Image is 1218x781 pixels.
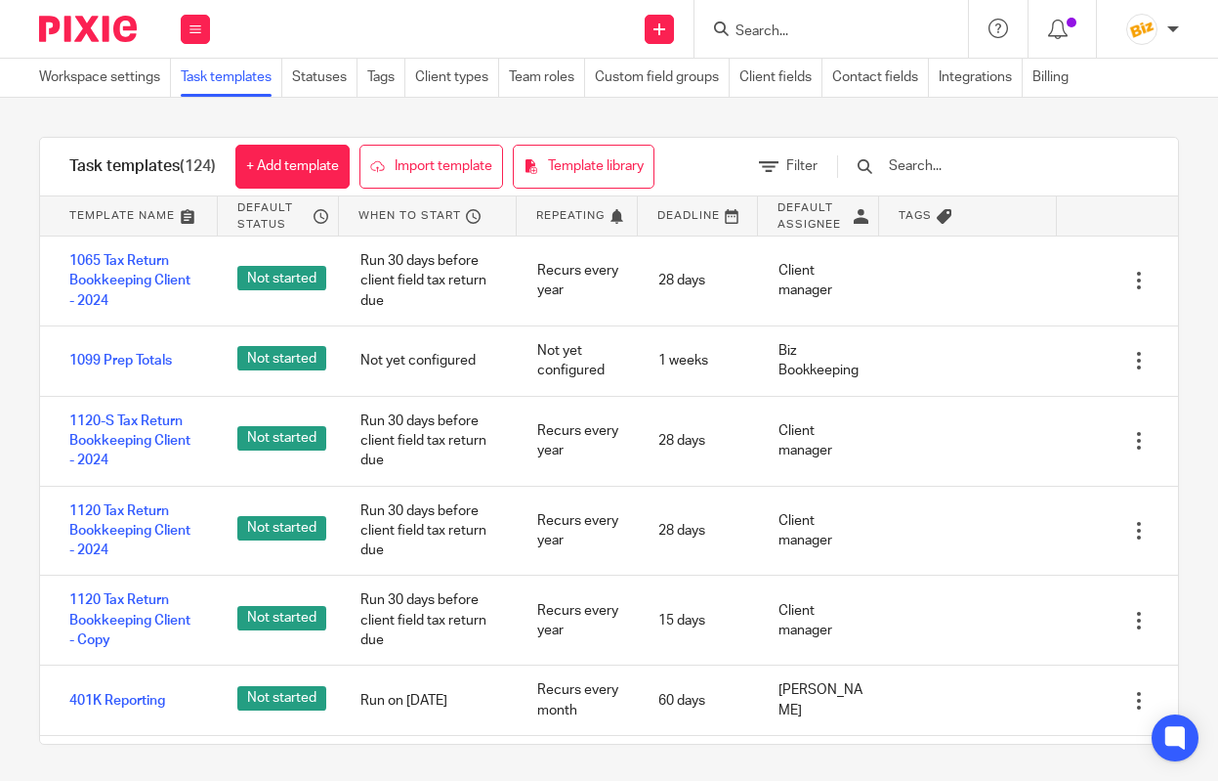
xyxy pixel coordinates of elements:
[657,207,720,224] span: Deadline
[69,156,216,177] h1: Task templates
[639,506,759,555] div: 28 days
[180,158,216,174] span: (124)
[237,606,326,630] span: Not started
[759,407,879,476] div: Client manager
[832,59,929,97] a: Contact fields
[899,207,932,224] span: Tags
[887,155,1114,177] input: Search...
[759,326,879,396] div: Biz Bookkeeping
[536,207,605,224] span: Repeating
[341,237,519,325] div: Run 30 days before client field tax return due
[518,246,638,316] div: Recurs every year
[341,397,519,486] div: Run 30 days before client field tax return due
[69,501,198,561] a: 1120 Tax Return Bookkeeping Client - 2024
[341,676,519,725] div: Run on [DATE]
[639,416,759,465] div: 28 days
[759,586,879,656] div: Client manager
[39,16,137,42] img: Pixie
[734,23,909,41] input: Search
[415,59,499,97] a: Client types
[341,487,519,576] div: Run 30 days before client field tax return due
[358,207,461,224] span: When to start
[518,497,638,566] div: Recurs every year
[759,497,879,566] div: Client manager
[595,59,730,97] a: Custom field groups
[786,159,818,173] span: Filter
[367,59,405,97] a: Tags
[939,59,1023,97] a: Integrations
[69,412,198,471] a: 1120-S Tax Return Bookkeeping Client - 2024
[69,590,198,650] a: 1120 Tax Return Bookkeeping Client - Copy
[518,407,638,476] div: Recurs every year
[341,336,519,385] div: Not yet configured
[237,346,326,370] span: Not started
[518,666,638,735] div: Recurs every month
[292,59,357,97] a: Statuses
[237,266,326,290] span: Not started
[235,145,350,189] a: + Add template
[237,199,309,233] span: Default status
[69,207,175,224] span: Template name
[181,59,282,97] a: Task templates
[739,59,822,97] a: Client fields
[777,199,849,233] span: Default assignee
[1126,14,1157,45] img: siteIcon.png
[639,676,759,725] div: 60 days
[513,145,654,189] a: Template library
[39,59,171,97] a: Workspace settings
[237,686,326,711] span: Not started
[69,251,198,311] a: 1065 Tax Return Bookkeeping Client - 2024
[509,59,585,97] a: Team roles
[518,326,638,396] div: Not yet configured
[518,586,638,656] div: Recurs every year
[341,576,519,665] div: Run 30 days before client field tax return due
[1032,59,1078,97] a: Billing
[639,256,759,305] div: 28 days
[639,336,759,385] div: 1 weeks
[237,516,326,541] span: Not started
[759,246,879,316] div: Client manager
[69,691,165,711] a: 401K Reporting
[237,426,326,451] span: Not started
[359,145,503,189] a: Import template
[69,351,172,370] a: 1099 Prep Totals
[759,666,879,735] div: [PERSON_NAME]
[639,596,759,645] div: 15 days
